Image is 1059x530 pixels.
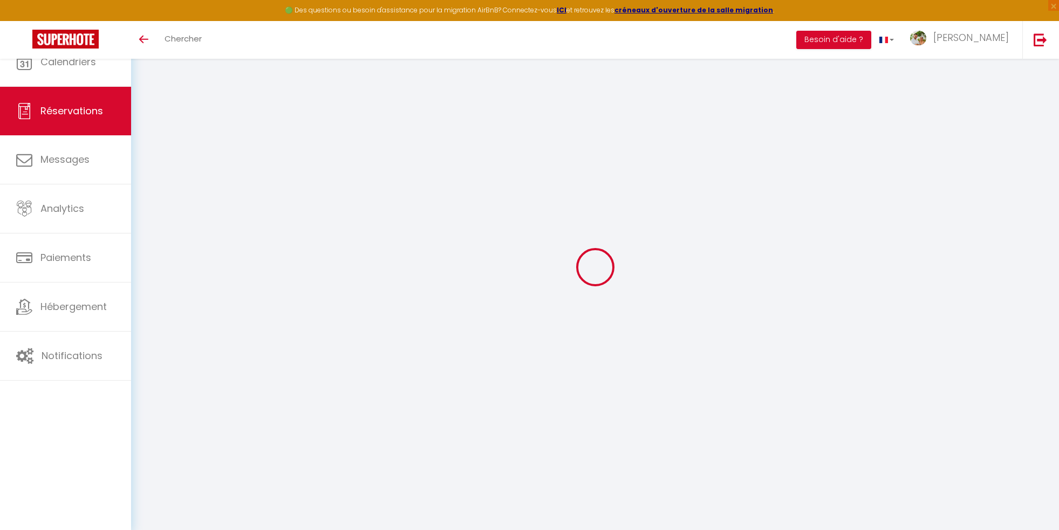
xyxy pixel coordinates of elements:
span: Messages [40,153,90,166]
span: Chercher [165,33,202,44]
span: Hébergement [40,300,107,313]
span: Réservations [40,104,103,118]
img: Super Booking [32,30,99,49]
span: Calendriers [40,55,96,68]
img: ... [910,31,926,45]
a: Chercher [156,21,210,59]
span: Analytics [40,202,84,215]
img: logout [1034,33,1047,46]
a: ... [PERSON_NAME] [902,21,1022,59]
span: Notifications [42,349,103,362]
a: créneaux d'ouverture de la salle migration [614,5,773,15]
span: Paiements [40,251,91,264]
button: Besoin d'aide ? [796,31,871,49]
span: [PERSON_NAME] [933,31,1009,44]
a: ICI [557,5,566,15]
